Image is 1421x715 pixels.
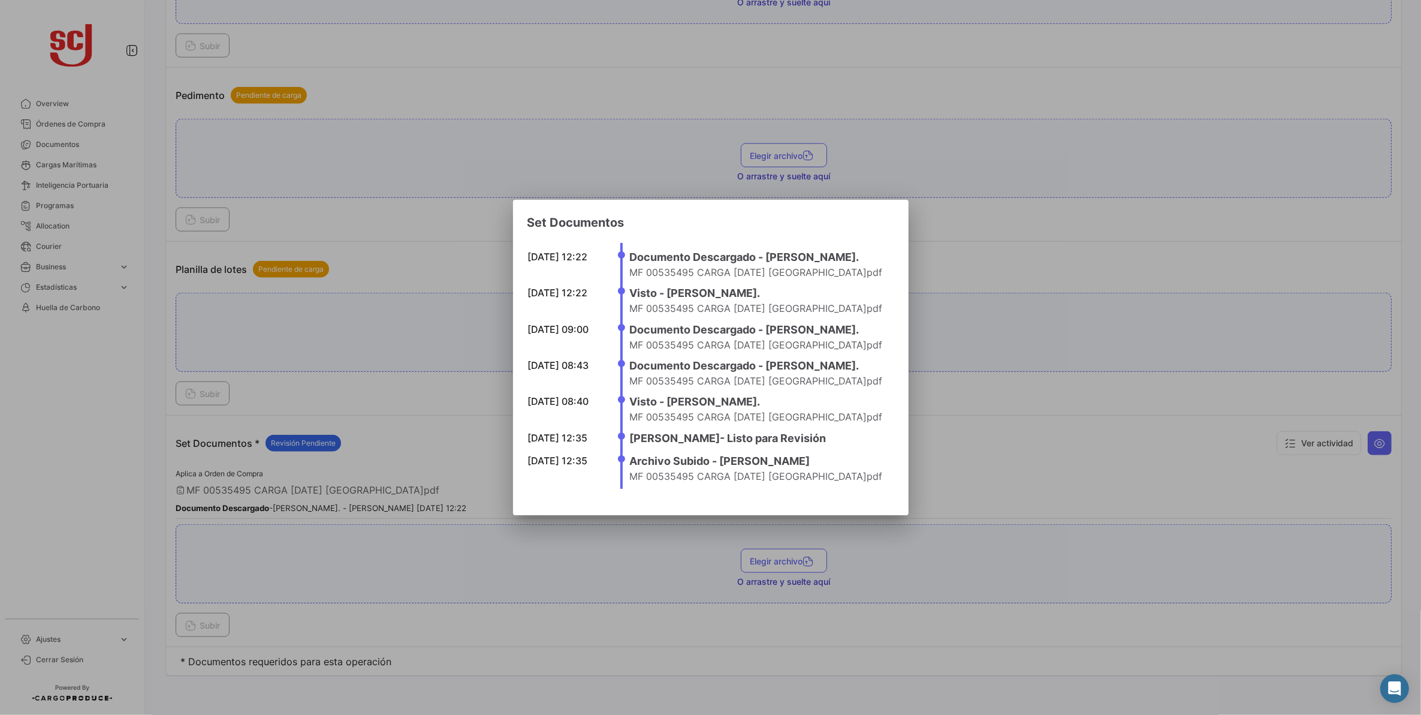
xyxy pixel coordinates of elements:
[528,286,600,299] div: [DATE] 12:22
[630,285,887,302] h4: Visto - [PERSON_NAME].
[630,266,883,278] span: MF 00535495 CARGA [DATE] [GEOGRAPHIC_DATA]pdf
[630,302,883,314] span: MF 00535495 CARGA [DATE] [GEOGRAPHIC_DATA]pdf
[630,393,887,410] h4: Visto - [PERSON_NAME].
[630,430,887,447] h4: [PERSON_NAME] - Listo para Revisión
[630,322,887,338] h4: Documento Descargado - [PERSON_NAME].
[528,359,600,372] div: [DATE] 08:43
[630,357,887,374] h4: Documento Descargado - [PERSON_NAME].
[630,453,887,470] h4: Archivo Subido - [PERSON_NAME]
[630,339,883,351] span: MF 00535495 CARGA [DATE] [GEOGRAPHIC_DATA]pdf
[630,249,887,266] h4: Documento Descargado - [PERSON_NAME].
[630,375,883,387] span: MF 00535495 CARGA [DATE] [GEOGRAPHIC_DATA]pdf
[1380,674,1409,703] div: Abrir Intercom Messenger
[630,470,883,482] span: MF 00535495 CARGA [DATE] [GEOGRAPHIC_DATA]pdf
[528,395,600,408] div: [DATE] 08:40
[528,250,600,263] div: [DATE] 12:22
[528,431,600,444] div: [DATE] 12:35
[527,214,894,231] h3: Set Documentos
[630,411,883,423] span: MF 00535495 CARGA [DATE] [GEOGRAPHIC_DATA]pdf
[528,323,600,336] div: [DATE] 09:00
[528,454,600,467] div: [DATE] 12:35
